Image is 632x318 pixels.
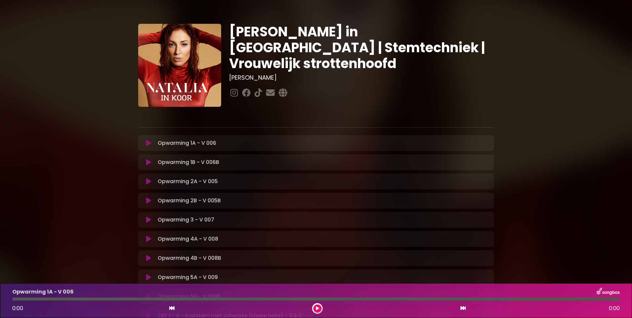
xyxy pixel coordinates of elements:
[158,235,218,243] p: Opwarming 4A - V 008
[229,24,494,71] h1: [PERSON_NAME] in [GEOGRAPHIC_DATA] | Stemtechniek | Vrouwelijk strottenhoofd
[158,158,219,166] p: Opwarming 1B - V 006B
[12,304,23,312] span: 0:00
[609,304,620,312] span: 0:00
[158,197,221,205] p: Opwarming 2B - V 005B
[158,216,214,224] p: Opwarming 3 - V 007
[12,288,74,296] p: Opwarming 1A - V 006
[138,24,221,107] img: YTVS25JmS9CLUqXqkEhs
[158,139,216,147] p: Opwarming 1A - V 006
[158,273,218,281] p: Opwarming 5A - V 009
[597,288,620,296] img: songbox-logo-white.png
[158,178,218,185] p: Opwarming 2A - V 005
[229,74,494,81] h3: [PERSON_NAME]
[158,254,221,262] p: Opwarming 4B - V 008B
